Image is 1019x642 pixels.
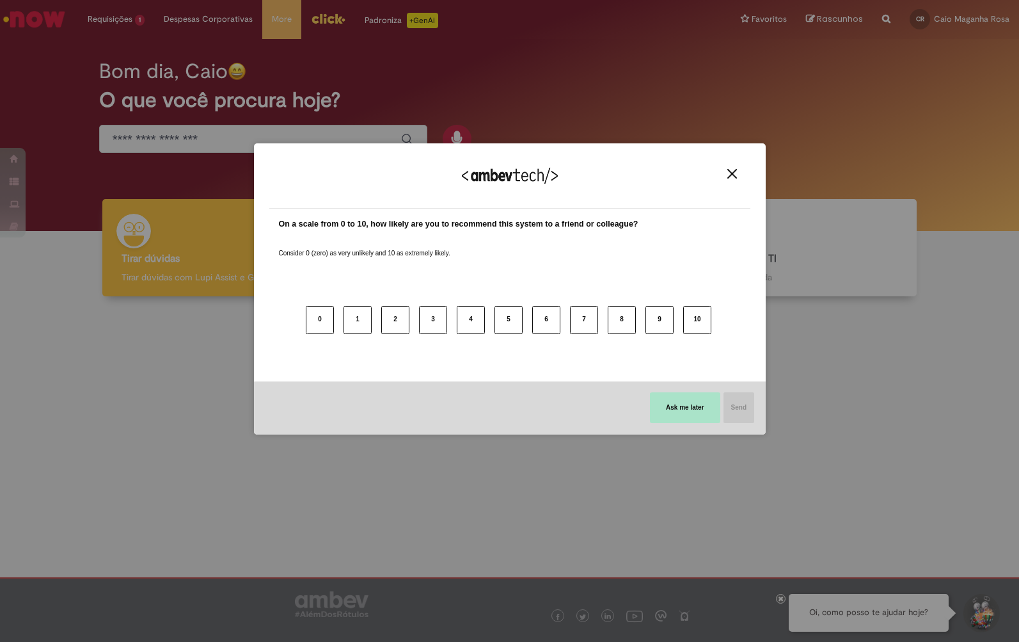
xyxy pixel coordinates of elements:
button: 8 [608,306,636,334]
button: Close [723,168,741,179]
label: Consider 0 (zero) as very unlikely and 10 as extremely likely. [279,234,450,258]
button: 9 [645,306,674,334]
button: 3 [419,306,447,334]
button: 0 [306,306,334,334]
button: 2 [381,306,409,334]
img: Logo Ambevtech [462,168,558,184]
label: On a scale from 0 to 10, how likely are you to recommend this system to a friend or colleague? [279,218,638,230]
button: 6 [532,306,560,334]
img: Close [727,169,737,179]
button: 10 [683,306,711,334]
button: 4 [457,306,485,334]
button: 7 [570,306,598,334]
button: 5 [494,306,523,334]
button: 1 [344,306,372,334]
button: Ask me later [650,392,720,423]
